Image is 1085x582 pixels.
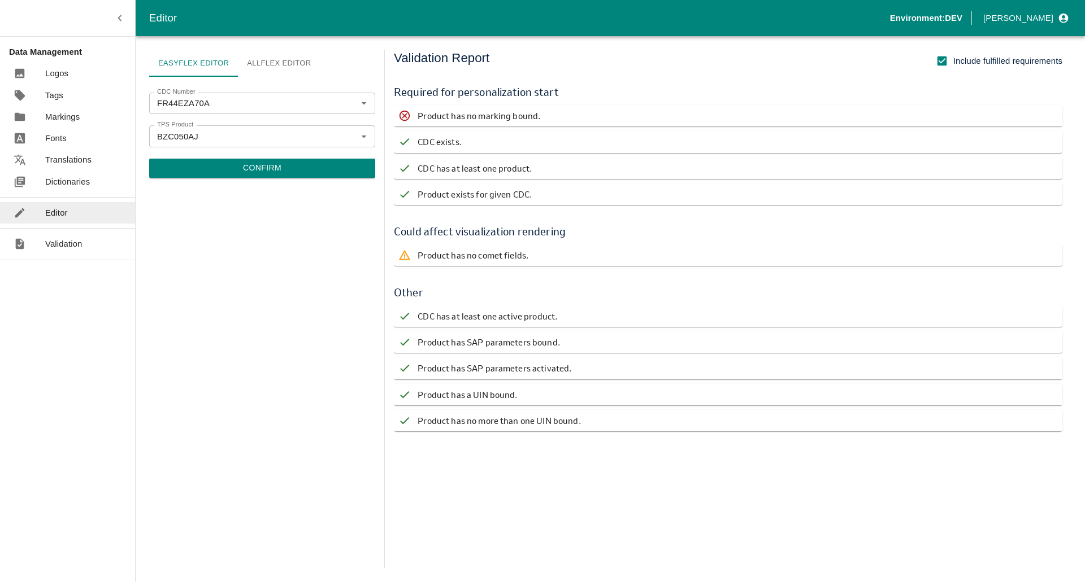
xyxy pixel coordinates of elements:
h5: Validation Report [394,50,489,72]
p: Product exists for given CDC. [418,188,532,200]
p: CDC exists. [418,135,462,148]
p: Environment: DEV [890,12,962,24]
p: Product has SAP parameters bound. [418,336,560,348]
p: Product has no more than one UIN bound. [418,414,580,427]
p: CDC has at least one active product. [418,310,557,322]
div: Editor [149,10,890,27]
p: Product has a UIN bound. [418,388,517,401]
a: Easyflex Editor [149,50,238,77]
span: Include fulfilled requirements [953,55,1062,67]
button: Open [357,129,371,143]
p: Validation [45,238,83,250]
label: TPS Product [157,120,193,129]
button: profile [979,8,1071,28]
button: Confirm [149,159,375,178]
p: Product has SAP parameters activated. [418,362,571,374]
p: Dictionaries [45,176,90,188]
p: [PERSON_NAME] [983,12,1053,24]
p: Data Management [9,46,135,58]
h6: Could affect visualization rendering [394,223,1062,240]
button: Open [357,96,371,111]
h6: Other [394,284,1062,301]
h6: Required for personalization start [394,84,1062,100]
p: Product has no comet fields. [418,249,528,261]
label: CDC Number [157,87,196,97]
a: Allflex Editor [238,50,320,77]
p: Tags [45,89,63,102]
p: CDC has at least one product. [418,162,532,174]
p: Product has no marking bound. [418,110,540,122]
p: Editor [45,207,68,219]
p: Fonts [45,132,67,145]
p: Logos [45,67,68,80]
p: Markings [45,111,80,123]
p: Translations [45,154,92,166]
